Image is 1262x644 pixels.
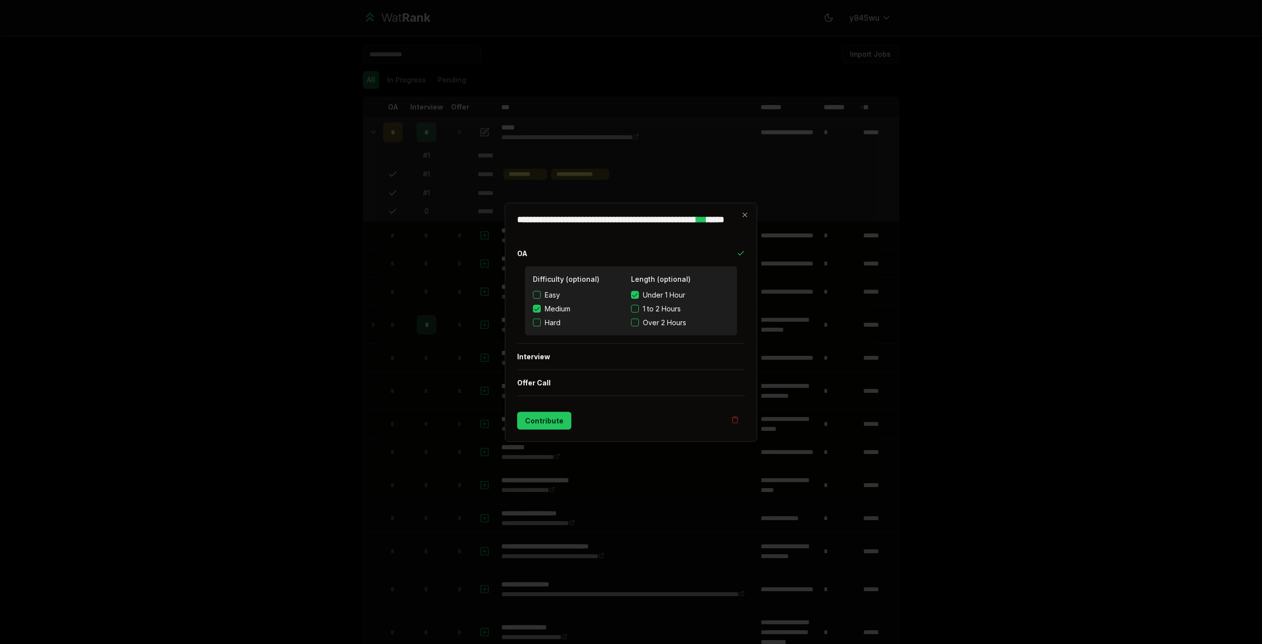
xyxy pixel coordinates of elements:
span: Over 2 Hours [643,317,686,327]
button: Under 1 Hour [631,291,639,299]
button: Easy [533,291,541,299]
span: Easy [545,290,560,300]
button: Offer Call [517,370,745,395]
button: Interview [517,343,745,369]
button: Over 2 Hours [631,318,639,326]
label: Length (optional) [631,274,691,283]
label: Difficulty (optional) [533,274,599,283]
button: Contribute [517,412,571,429]
div: OA [517,266,745,343]
button: Hard [533,318,541,326]
button: 1 to 2 Hours [631,304,639,312]
span: 1 to 2 Hours [643,303,681,313]
span: Under 1 Hour [643,290,685,300]
span: Hard [545,317,561,327]
span: Medium [545,303,570,313]
button: OA [517,240,745,266]
button: Medium [533,304,541,312]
